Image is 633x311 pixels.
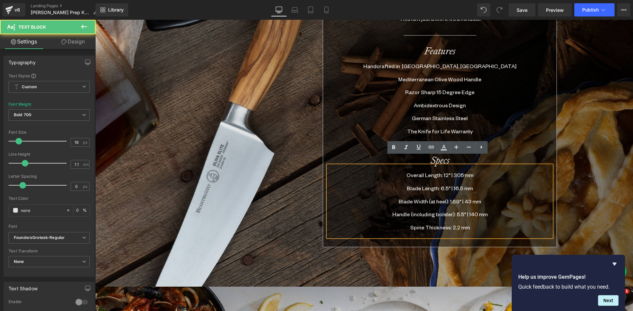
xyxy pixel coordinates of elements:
div: Text Color [9,196,90,201]
button: More [617,3,630,16]
b: Bold 700 [14,112,31,117]
span: Handcrafted in [GEOGRAPHIC_DATA], [GEOGRAPHIC_DATA] [268,43,421,50]
i: FoundersGrotesk-Regular [14,235,65,241]
div: Help us improve GemPages! [518,260,618,306]
span: Blade Width (at heel): 1.69" | 43 mm [303,178,386,185]
div: Enable [9,299,69,306]
b: Custom [22,84,37,90]
a: New Library [96,3,128,16]
button: Next question [598,295,618,306]
div: Font Size [9,130,90,135]
button: Undo [477,3,490,16]
b: None [14,259,24,264]
button: Publish [574,3,615,16]
span: Mediterranean Olive Wood Handle [303,56,386,63]
a: Laptop [287,3,303,16]
a: Tablet [303,3,318,16]
span: Blade Length: 6.5" | 16.5 mm [312,165,377,172]
i: Specs [335,134,354,147]
h2: Help us improve GemPages! [518,273,618,281]
a: Design [49,34,97,49]
div: Text Transform [9,249,90,253]
div: Letter Spacing [9,174,90,179]
a: v6 [3,3,25,16]
p: Quick feedback to build what you need. [518,284,618,290]
span: Text Block [18,24,46,30]
span: Library [108,7,124,13]
span: The Knife for Life Warranty [312,108,377,115]
span: px [83,184,89,189]
span: Publish [582,7,599,13]
a: Preview [538,3,572,16]
span: Save [517,7,527,13]
a: Landing Pages [31,3,103,9]
span: em [83,162,89,167]
button: Hide survey [611,260,618,268]
span: 1 [624,289,629,294]
a: Desktop [271,3,287,16]
div: Font [9,224,90,229]
span: [PERSON_NAME] Prep Knife [31,10,90,15]
span: px [83,140,89,144]
button: Redo [493,3,506,16]
i: Features [329,25,360,38]
span: Spine Thickness: 2.2 mm [315,204,375,211]
input: Color [21,207,63,214]
div: Typography [9,56,36,65]
div: Text Styles [9,73,90,78]
div: % [74,205,89,216]
div: Font Weight [9,102,31,107]
div: Line Height [9,152,90,157]
a: Mobile [318,3,334,16]
span: Razor Sharp 15 Degree Edge Ambidextrous Design German Stainless Steel [310,69,379,102]
div: v6 [13,6,21,14]
span: Preview [546,7,564,13]
div: Text Shadow [9,282,38,291]
span: Handle (including bolster): 5.5" | 140 mm [297,191,392,198]
span: Overall Length: 12" | 305 mm [311,152,378,159]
